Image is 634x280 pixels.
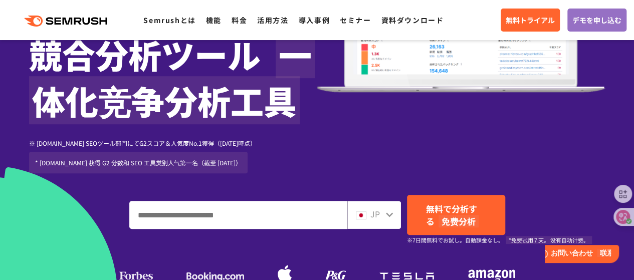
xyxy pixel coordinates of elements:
[257,15,288,25] a: 活用方法
[506,236,592,244] font: *免费试用 7 天。 没有自动计费。
[426,202,479,227] span: 無料で分析する
[506,15,555,26] span: 無料トライアル
[130,201,347,228] input: ドメイン、キーワードまたはURLを入力してください
[29,138,317,177] div: ※ [DOMAIN_NAME] SEOツール部門にてG2スコア＆人気度No.1獲得（[DATE]時点）
[299,15,330,25] a: 導入事例
[572,15,621,26] span: デモを申し込む
[52,8,86,16] font: 联系我们
[232,15,247,25] a: 料金
[381,15,444,25] a: 資料ダウンロード
[35,158,242,167] font: * [DOMAIN_NAME] 获得 G2 分数和 SEO 工具类别人气第一名（截至 [DATE]）
[407,195,505,235] a: 無料で分析する 免费分析
[143,15,195,25] a: Semrushとは
[567,9,626,32] a: デモを申し込む
[370,208,380,220] span: JP
[407,235,592,245] small: ※7日間無料でお試し。自動課金なし。
[29,30,315,124] font: 一体化竞争分析工具
[206,15,222,25] a: 機能
[439,215,479,227] font: 免费分析
[545,241,623,269] iframe: Help widget launcher
[501,9,560,32] a: 無料トライアル
[340,15,371,25] a: セミナー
